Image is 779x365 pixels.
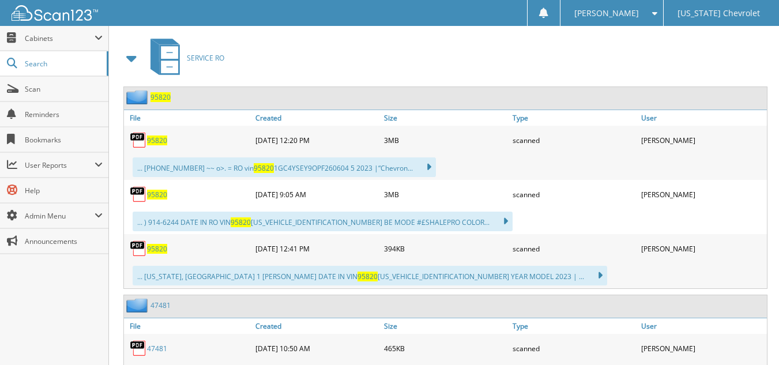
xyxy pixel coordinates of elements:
[25,236,103,246] span: Announcements
[25,84,103,94] span: Scan
[638,337,767,360] div: [PERSON_NAME]
[133,157,436,177] div: ... [PHONE_NUMBER] ~~ o>. = RO vin 1GC4YSEY9OPF260604 5 2023 |“Chevron...
[254,163,274,173] span: 95820
[25,110,103,119] span: Reminders
[187,53,224,63] span: SERVICE RO
[147,244,167,254] a: 95820
[381,337,510,360] div: 465KB
[253,318,381,334] a: Created
[638,110,767,126] a: User
[147,344,167,353] a: 47481
[253,237,381,260] div: [DATE] 12:41 PM
[381,318,510,334] a: Size
[25,59,101,69] span: Search
[25,160,95,170] span: User Reports
[381,129,510,152] div: 3MB
[510,337,638,360] div: scanned
[510,183,638,206] div: scanned
[231,217,251,227] span: 95820
[678,10,760,17] span: [US_STATE] Chevrolet
[253,110,381,126] a: Created
[25,211,95,221] span: Admin Menu
[126,298,150,313] img: folder2.png
[510,237,638,260] div: scanned
[130,131,147,149] img: PDF.png
[124,318,253,334] a: File
[253,183,381,206] div: [DATE] 9:05 AM
[253,337,381,360] div: [DATE] 10:50 AM
[638,318,767,334] a: User
[25,135,103,145] span: Bookmarks
[638,129,767,152] div: [PERSON_NAME]
[510,129,638,152] div: scanned
[133,212,513,231] div: ... ) 914-6244 DATE IN RO VIN [US_VEHICLE_IDENTIFICATION_NUMBER] BE MODE #£SHALEPRO COLOR...
[381,183,510,206] div: 3MB
[130,240,147,257] img: PDF.png
[25,186,103,195] span: Help
[147,190,167,200] a: 95820
[25,33,95,43] span: Cabinets
[12,5,98,21] img: scan123-logo-white.svg
[144,35,224,81] a: SERVICE RO
[357,272,378,281] span: 95820
[133,266,607,285] div: ... [US_STATE], [GEOGRAPHIC_DATA] 1 [PERSON_NAME] DATE IN VIN [US_VEHICLE_IDENTIFICATION_NUMBER] ...
[130,186,147,203] img: PDF.png
[638,183,767,206] div: [PERSON_NAME]
[721,310,779,365] iframe: Chat Widget
[638,237,767,260] div: [PERSON_NAME]
[510,318,638,334] a: Type
[574,10,639,17] span: [PERSON_NAME]
[381,110,510,126] a: Size
[510,110,638,126] a: Type
[130,340,147,357] img: PDF.png
[253,129,381,152] div: [DATE] 12:20 PM
[124,110,253,126] a: File
[150,92,171,102] a: 95820
[381,237,510,260] div: 394KB
[126,90,150,104] img: folder2.png
[147,136,167,145] a: 95820
[150,300,171,310] a: 47481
